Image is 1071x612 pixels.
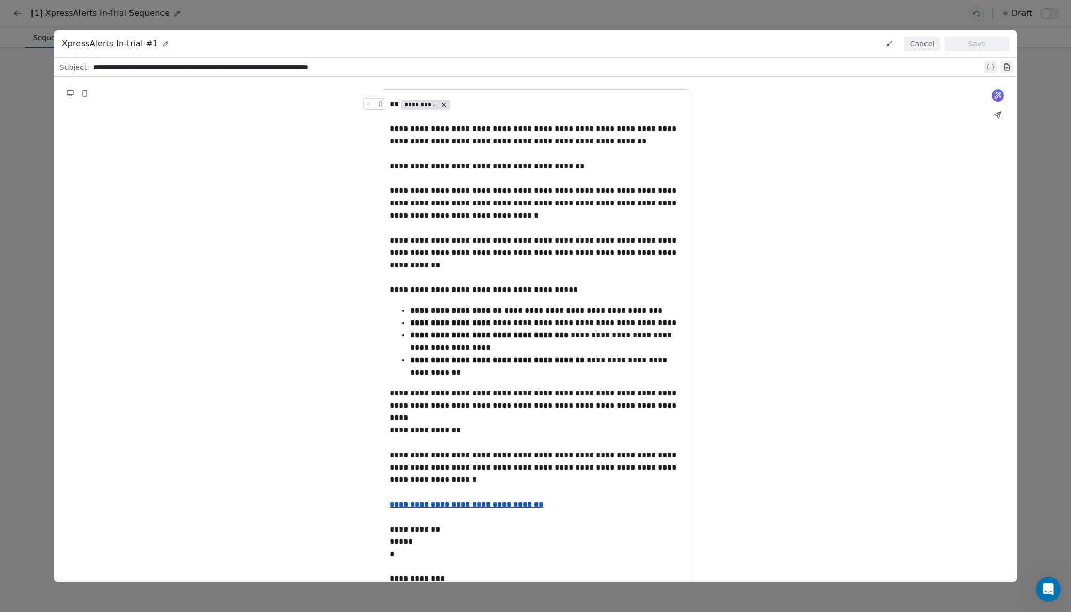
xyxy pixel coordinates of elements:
[904,37,940,51] button: Cancel
[62,38,158,50] span: XpressAlerts In-trial #1
[945,37,1009,51] button: Save
[7,4,26,24] button: go back
[60,62,89,75] span: Subject:
[329,4,348,24] button: Collapse window
[1036,577,1061,602] iframe: Intercom live chat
